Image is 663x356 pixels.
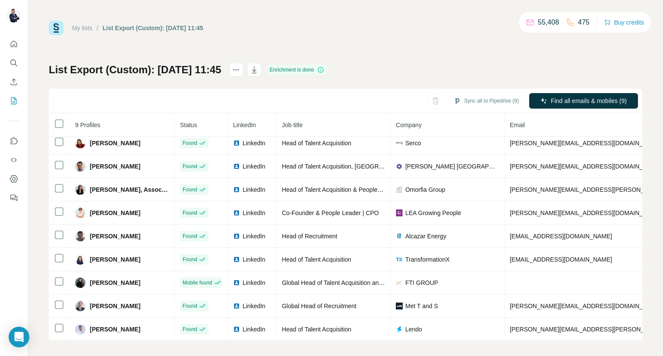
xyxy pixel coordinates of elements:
img: Avatar [75,231,85,241]
span: Found [183,325,197,333]
span: [PERSON_NAME] [GEOGRAPHIC_DATA] [405,162,499,171]
img: LinkedIn logo [233,279,240,286]
span: Found [183,302,197,310]
img: company-logo [396,163,403,170]
span: [PERSON_NAME] [90,255,140,264]
button: My lists [7,93,21,109]
button: Use Surfe on LinkedIn [7,133,21,149]
img: company-logo [396,303,403,309]
img: company-logo [396,233,403,240]
span: LEA Growing People [405,209,461,217]
button: Feedback [7,190,21,206]
span: Head of Talent Acquisition [282,326,351,333]
li: / [97,24,98,32]
span: [PERSON_NAME] [90,325,140,334]
span: Co-Founder & People Leader | CPO [282,209,379,216]
span: LinkedIn [243,255,265,264]
span: FTI GROUP [405,278,438,287]
img: LinkedIn logo [233,326,240,333]
span: Serco [405,139,421,147]
div: List Export (Custom): [DATE] 11:45 [103,24,203,32]
span: Status [180,122,197,128]
span: Find all emails & mobiles (9) [551,97,627,105]
button: Enrich CSV [7,74,21,90]
span: Found [183,209,197,217]
span: 9 Profiles [75,122,100,128]
img: Avatar [75,254,85,265]
span: Found [183,162,197,170]
button: actions [229,63,243,77]
span: Lendo [405,325,422,334]
span: [PERSON_NAME][EMAIL_ADDRESS][DOMAIN_NAME] [510,209,662,216]
div: Open Intercom Messenger [9,327,29,347]
span: [PERSON_NAME][EMAIL_ADDRESS][DOMAIN_NAME] [510,303,662,309]
span: Global Head of Talent Acquisition and Employer Brand - [PERSON_NAME] [282,279,482,286]
img: LinkedIn logo [233,140,240,147]
span: LinkedIn [243,302,265,310]
span: LinkedIn [243,232,265,240]
span: [PERSON_NAME] [90,302,140,310]
a: My lists [72,25,92,31]
span: Head of Recruitment [282,233,337,240]
button: Buy credits [604,16,644,28]
span: Met T and S [405,302,438,310]
span: [PERSON_NAME] [90,232,140,240]
img: company-logo [396,209,403,216]
span: LinkedIn [243,139,265,147]
span: [PERSON_NAME] [90,278,140,287]
img: company-logo [396,326,403,333]
span: Job title [282,122,303,128]
span: [PERSON_NAME] [90,162,140,171]
img: Avatar [75,138,85,148]
span: Mobile found [183,279,212,287]
span: Found [183,139,197,147]
p: 55,408 [538,17,559,28]
span: Found [183,186,197,194]
span: Found [183,232,197,240]
img: Surfe Logo [49,21,63,35]
span: Head of Talent Acquisition, [GEOGRAPHIC_DATA] [282,163,417,170]
img: company-logo [396,279,403,286]
span: [PERSON_NAME], Assoc. CIPD [90,185,169,194]
span: Global Head of Recruitment [282,303,357,309]
img: LinkedIn logo [233,303,240,309]
span: LinkedIn [233,122,256,128]
span: Head of Talent Acquisition & People Operations [282,186,409,193]
span: LinkedIn [243,278,265,287]
img: Avatar [75,208,85,218]
button: Find all emails & mobiles (9) [529,93,638,109]
span: [PERSON_NAME] [90,209,140,217]
img: Avatar [75,301,85,311]
span: LinkedIn [243,209,265,217]
h1: List Export (Custom): [DATE] 11:45 [49,63,221,77]
span: [PERSON_NAME][EMAIL_ADDRESS][DOMAIN_NAME] [510,163,662,170]
img: company-logo [396,140,403,147]
img: LinkedIn logo [233,233,240,240]
span: Head of Talent Acquisition [282,140,351,147]
button: Sync all to Pipedrive (9) [448,94,525,107]
div: Enrichment is done [267,65,327,75]
span: Company [396,122,422,128]
span: LinkedIn [243,325,265,334]
span: Head of Talent Acquisition [282,256,351,263]
img: LinkedIn logo [233,186,240,193]
img: Avatar [75,184,85,195]
button: Use Surfe API [7,152,21,168]
img: Avatar [75,161,85,172]
img: Avatar [7,9,21,22]
span: [EMAIL_ADDRESS][DOMAIN_NAME] [510,233,612,240]
span: [PERSON_NAME][EMAIL_ADDRESS][DOMAIN_NAME] [510,140,662,147]
button: Dashboard [7,171,21,187]
span: [EMAIL_ADDRESS][DOMAIN_NAME] [510,256,612,263]
p: 475 [578,17,590,28]
img: Avatar [75,324,85,334]
img: company-logo [396,256,403,263]
img: LinkedIn logo [233,209,240,216]
span: LinkedIn [243,185,265,194]
span: Alcazar Energy [405,232,446,240]
img: Avatar [75,278,85,288]
span: [PERSON_NAME] [90,139,140,147]
button: Search [7,55,21,71]
span: Omorfia Group [405,185,445,194]
span: LinkedIn [243,162,265,171]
